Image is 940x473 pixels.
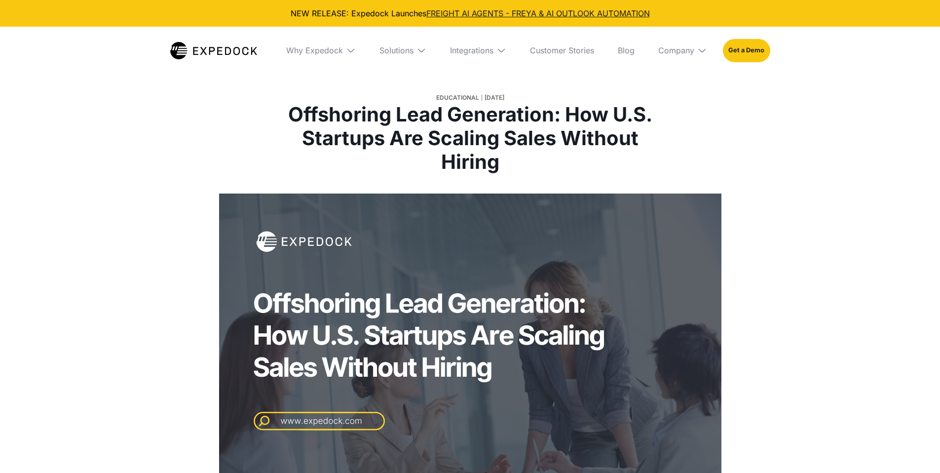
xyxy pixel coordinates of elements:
[650,27,715,74] div: Company
[442,27,514,74] div: Integrations
[426,8,650,18] a: FREIGHT AI AGENTS - FREYA & AI OUTLOOK AUTOMATION
[372,27,434,74] div: Solutions
[278,27,364,74] div: Why Expedock
[379,45,414,55] div: Solutions
[450,45,493,55] div: Integrations
[485,93,504,103] div: [DATE]
[658,45,694,55] div: Company
[8,8,932,19] div: NEW RELEASE: Expedock Launches
[522,27,602,74] a: Customer Stories
[287,103,653,174] h1: Offshoring Lead Generation: How U.S. Startups Are Scaling Sales Without Hiring
[436,93,479,103] div: Educational
[723,39,770,62] a: Get a Demo
[286,45,343,55] div: Why Expedock
[610,27,642,74] a: Blog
